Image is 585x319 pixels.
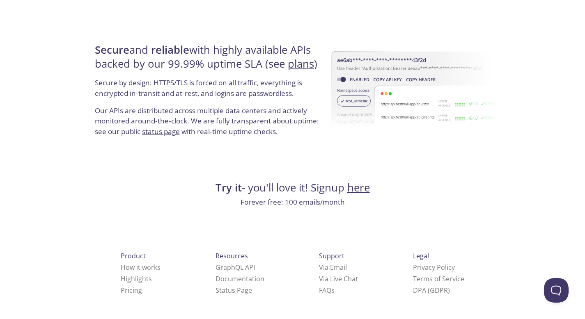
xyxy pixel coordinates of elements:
strong: reliable [151,43,189,57]
span: Product [121,251,146,260]
a: DPA (GDPR) [413,286,450,295]
a: Via Live Chat [319,274,358,283]
h4: and with highly available APIs backed by our 99.99% uptime SLA (see ) [95,43,323,78]
p: Our APIs are distributed across multiple data centers and actively monitored around-the-clock. We... [95,105,323,144]
a: Pricing [121,286,142,295]
a: Highlights [121,274,152,283]
a: Terms of Service [413,274,464,283]
iframe: Help Scout Beacon - Open [544,278,569,303]
img: uptime [331,25,500,157]
a: status page [142,127,180,136]
span: Legal [413,251,429,260]
span: s [331,286,335,295]
span: Resources [216,251,248,260]
a: Status Page [216,286,252,295]
span: Support [319,251,344,260]
a: Documentation [216,274,264,283]
a: Via Email [319,263,347,272]
a: How it works [121,263,161,272]
strong: Try it [216,180,242,195]
p: Secure by design: HTTPS/TLS is forced on all traffic, everything is encrypted in-transit and at-r... [95,77,323,105]
a: Privacy Policy [413,263,455,272]
a: plans [288,57,314,71]
strong: Secure [95,43,129,57]
a: here [347,180,370,195]
a: GraphQL API [216,263,255,272]
a: FAQ [319,286,335,295]
h4: - you'll love it! Signup [92,181,493,195]
p: Forever free: 100 emails/month [92,197,493,207]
